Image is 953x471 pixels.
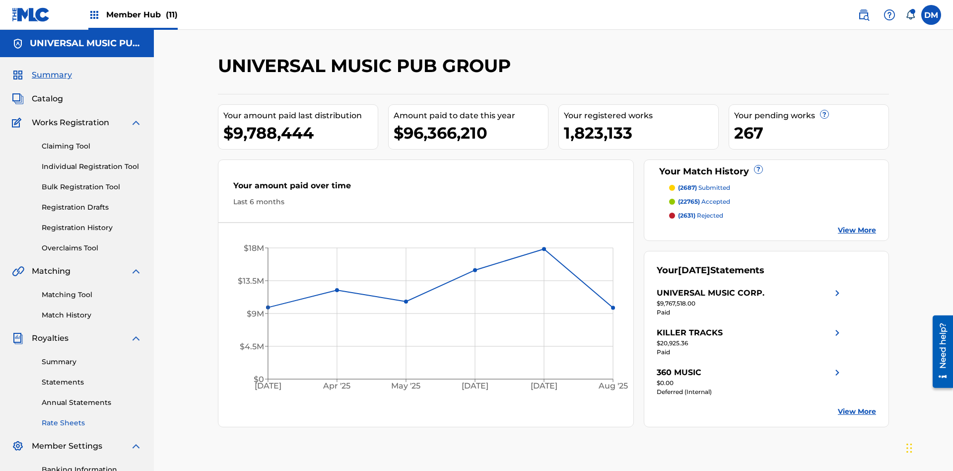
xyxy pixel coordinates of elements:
[657,287,843,317] a: UNIVERSAL MUSIC CORP.right chevron icon$9,767,518.00Paid
[678,212,695,219] span: (2631)
[462,382,489,391] tspan: [DATE]
[130,265,142,277] img: expand
[564,122,718,144] div: 1,823,133
[240,342,264,351] tspan: $4.5M
[831,287,843,299] img: right chevron icon
[42,397,142,408] a: Annual Statements
[42,223,142,233] a: Registration History
[233,180,618,197] div: Your amount paid over time
[42,243,142,253] a: Overclaims Tool
[12,440,24,452] img: Member Settings
[323,382,351,391] tspan: Apr '25
[657,367,701,379] div: 360 MUSIC
[657,327,843,357] a: KILLER TRACKSright chevron icon$20,925.36Paid
[255,382,281,391] tspan: [DATE]
[130,117,142,129] img: expand
[30,38,142,49] h5: UNIVERSAL MUSIC PUB GROUP
[233,197,618,207] div: Last 6 months
[678,183,730,192] p: submitted
[854,5,874,25] a: Public Search
[12,69,24,81] img: Summary
[734,122,888,144] div: 267
[754,165,762,173] span: ?
[657,379,843,388] div: $0.00
[218,55,516,77] h2: UNIVERSAL MUSIC PUB GROUP
[12,38,24,50] img: Accounts
[88,9,100,21] img: Top Rightsholders
[657,165,877,178] div: Your Match History
[42,418,142,428] a: Rate Sheets
[130,440,142,452] img: expand
[106,9,178,20] span: Member Hub
[884,9,895,21] img: help
[32,69,72,81] span: Summary
[669,197,877,206] a: (22765) accepted
[42,377,142,388] a: Statements
[838,406,876,417] a: View More
[925,312,953,393] iframe: Resource Center
[669,211,877,220] a: (2631) rejected
[921,5,941,25] div: User Menu
[42,357,142,367] a: Summary
[32,332,68,344] span: Royalties
[678,211,723,220] p: rejected
[12,265,24,277] img: Matching
[657,299,843,308] div: $9,767,518.00
[394,122,548,144] div: $96,366,210
[657,339,843,348] div: $20,925.36
[238,276,264,286] tspan: $13.5M
[880,5,899,25] div: Help
[657,264,764,277] div: Your Statements
[244,243,264,253] tspan: $18M
[657,287,764,299] div: UNIVERSAL MUSIC CORP.
[42,290,142,300] a: Matching Tool
[12,69,72,81] a: SummarySummary
[678,265,710,276] span: [DATE]
[32,440,102,452] span: Member Settings
[678,198,700,205] span: (22765)
[32,265,70,277] span: Matching
[166,10,178,19] span: (11)
[657,327,723,339] div: KILLER TRACKS
[678,184,697,191] span: (2687)
[392,382,421,391] tspan: May '25
[12,332,24,344] img: Royalties
[820,110,828,118] span: ?
[12,93,63,105] a: CatalogCatalog
[657,308,843,317] div: Paid
[12,117,25,129] img: Works Registration
[831,327,843,339] img: right chevron icon
[223,110,378,122] div: Your amount paid last distribution
[906,433,912,463] div: Drag
[130,332,142,344] img: expand
[657,348,843,357] div: Paid
[657,367,843,396] a: 360 MUSICright chevron icon$0.00Deferred (Internal)
[254,375,264,384] tspan: $0
[831,367,843,379] img: right chevron icon
[247,309,264,318] tspan: $9M
[678,197,730,206] p: accepted
[32,93,63,105] span: Catalog
[12,7,50,22] img: MLC Logo
[657,388,843,396] div: Deferred (Internal)
[669,183,877,192] a: (2687) submitted
[564,110,718,122] div: Your registered works
[903,423,953,471] iframe: Chat Widget
[858,9,870,21] img: search
[42,202,142,213] a: Registration Drafts
[32,117,109,129] span: Works Registration
[42,310,142,320] a: Match History
[223,122,378,144] div: $9,788,444
[734,110,888,122] div: Your pending works
[12,93,24,105] img: Catalog
[42,161,142,172] a: Individual Registration Tool
[598,382,628,391] tspan: Aug '25
[838,225,876,235] a: View More
[394,110,548,122] div: Amount paid to date this year
[905,10,915,20] div: Notifications
[531,382,558,391] tspan: [DATE]
[42,141,142,152] a: Claiming Tool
